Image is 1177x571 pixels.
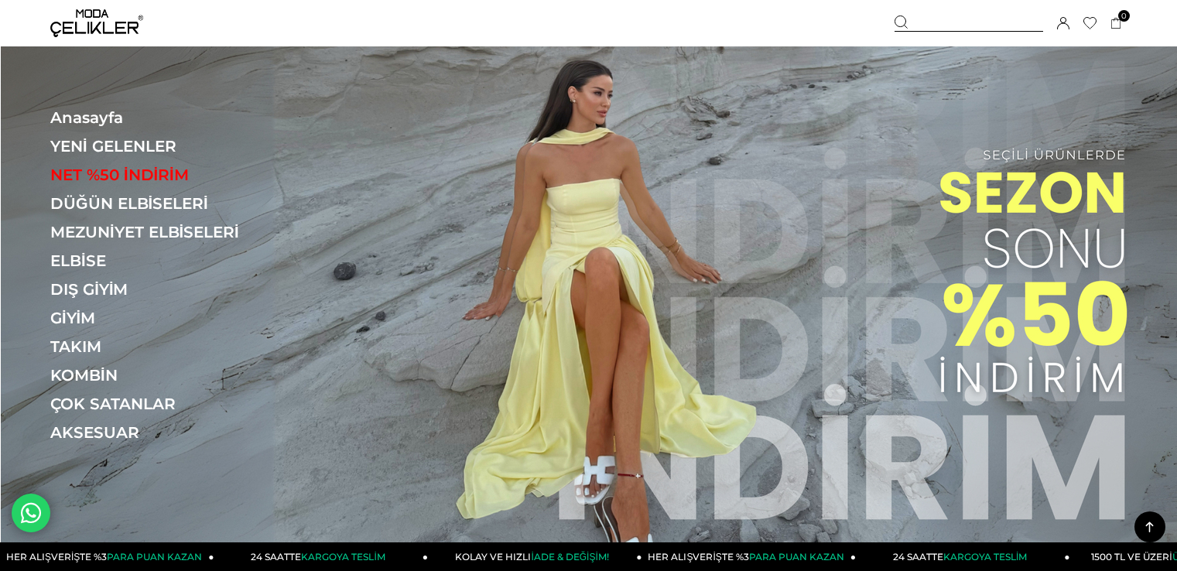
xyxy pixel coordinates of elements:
[107,551,202,562] span: PARA PUAN KAZAN
[50,395,263,413] a: ÇOK SATANLAR
[50,423,263,442] a: AKSESUAR
[214,542,429,571] a: 24 SAATTEKARGOYA TESLİM
[749,551,844,562] span: PARA PUAN KAZAN
[50,251,263,270] a: ELBİSE
[856,542,1070,571] a: 24 SAATTEKARGOYA TESLİM
[50,223,263,241] a: MEZUNİYET ELBİSELERİ
[50,108,263,127] a: Anasayfa
[1110,18,1122,29] a: 0
[50,137,263,156] a: YENİ GELENLER
[642,542,857,571] a: HER ALIŞVERİŞTE %3PARA PUAN KAZAN
[428,542,642,571] a: KOLAY VE HIZLIİADE & DEĞİŞİM!
[50,366,263,385] a: KOMBİN
[50,9,143,37] img: logo
[50,194,263,213] a: DÜĞÜN ELBİSELERİ
[50,337,263,356] a: TAKIM
[50,166,263,184] a: NET %50 İNDİRİM
[301,551,385,562] span: KARGOYA TESLİM
[1118,10,1130,22] span: 0
[531,551,608,562] span: İADE & DEĞİŞİM!
[50,309,263,327] a: GİYİM
[943,551,1027,562] span: KARGOYA TESLİM
[50,280,263,299] a: DIŞ GİYİM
